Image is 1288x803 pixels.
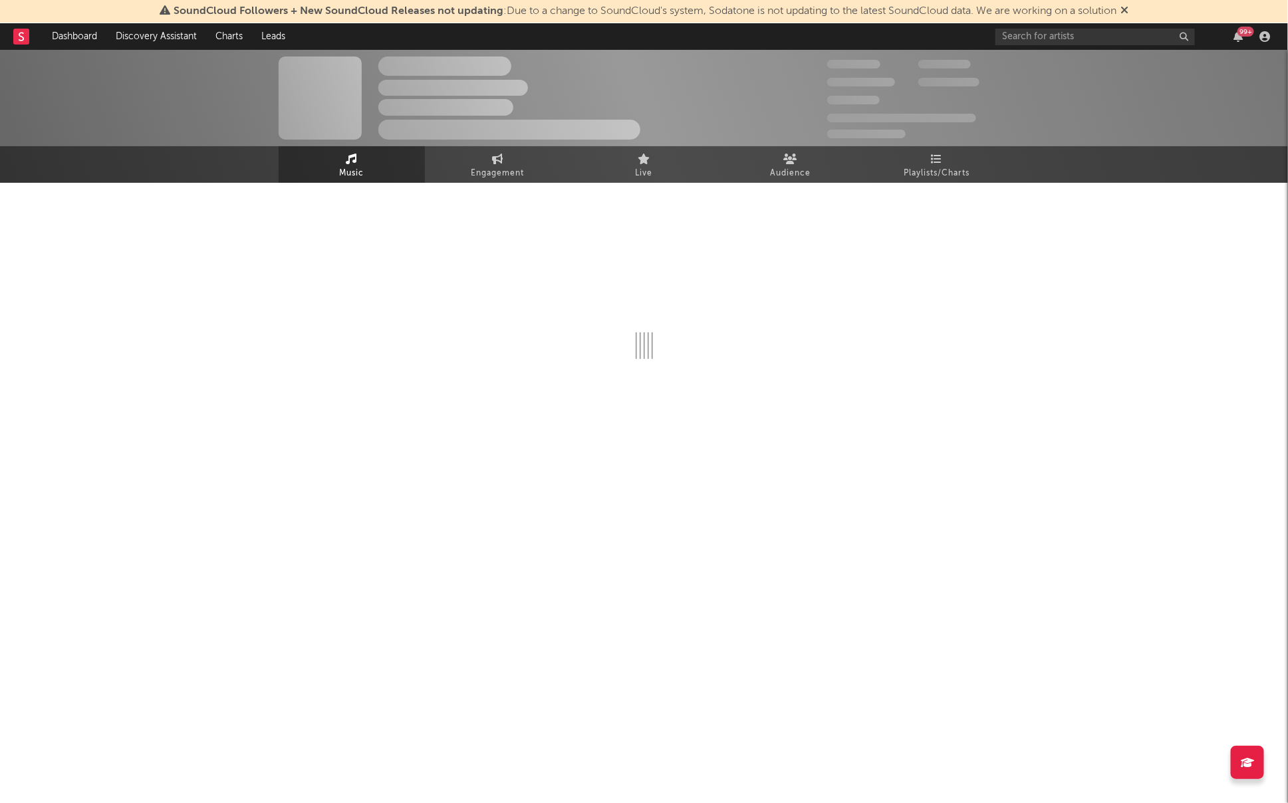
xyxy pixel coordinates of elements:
[636,166,653,181] span: Live
[174,6,1116,17] span: : Due to a change to SoundCloud's system, Sodatone is not updating to the latest SoundCloud data....
[425,146,571,183] a: Engagement
[1120,6,1128,17] span: Dismiss
[918,60,971,68] span: 100,000
[904,166,969,181] span: Playlists/Charts
[717,146,864,183] a: Audience
[279,146,425,183] a: Music
[339,166,364,181] span: Music
[827,78,895,86] span: 50,000,000
[471,166,525,181] span: Engagement
[827,96,880,104] span: 100,000
[770,166,811,181] span: Audience
[827,130,906,138] span: Jump Score: 85.0
[571,146,717,183] a: Live
[995,29,1195,45] input: Search for artists
[206,23,252,50] a: Charts
[106,23,206,50] a: Discovery Assistant
[864,146,1010,183] a: Playlists/Charts
[918,78,979,86] span: 1,000,000
[1237,27,1254,37] div: 99 +
[43,23,106,50] a: Dashboard
[827,114,976,122] span: 50,000,000 Monthly Listeners
[827,60,880,68] span: 300,000
[174,6,503,17] span: SoundCloud Followers + New SoundCloud Releases not updating
[1233,31,1243,42] button: 99+
[252,23,295,50] a: Leads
